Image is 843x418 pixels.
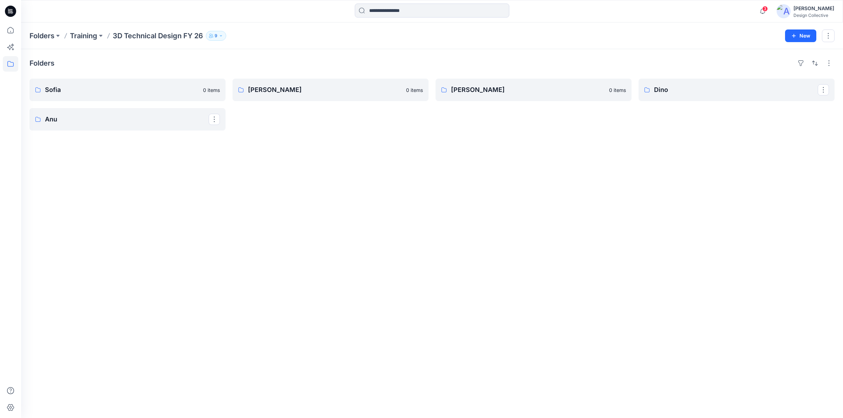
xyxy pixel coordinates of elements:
[793,13,834,18] div: Design Collective
[30,108,226,131] a: Anu
[248,85,402,95] p: [PERSON_NAME]
[113,31,203,41] p: 3D Technical Design FY 26
[654,85,818,95] p: Dino
[436,79,632,101] a: [PERSON_NAME]0 items
[762,6,768,12] span: 3
[785,29,816,42] button: New
[45,85,199,95] p: Sofia
[451,85,605,95] p: [PERSON_NAME]
[609,86,626,94] p: 0 items
[45,114,209,124] p: Anu
[406,86,423,94] p: 0 items
[70,31,97,41] a: Training
[215,32,217,40] p: 9
[30,31,54,41] a: Folders
[30,79,226,101] a: Sofia0 items
[206,31,226,41] button: 9
[203,86,220,94] p: 0 items
[777,4,791,18] img: avatar
[639,79,835,101] a: Dino
[233,79,429,101] a: [PERSON_NAME]0 items
[793,4,834,13] div: [PERSON_NAME]
[30,59,54,67] h4: Folders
